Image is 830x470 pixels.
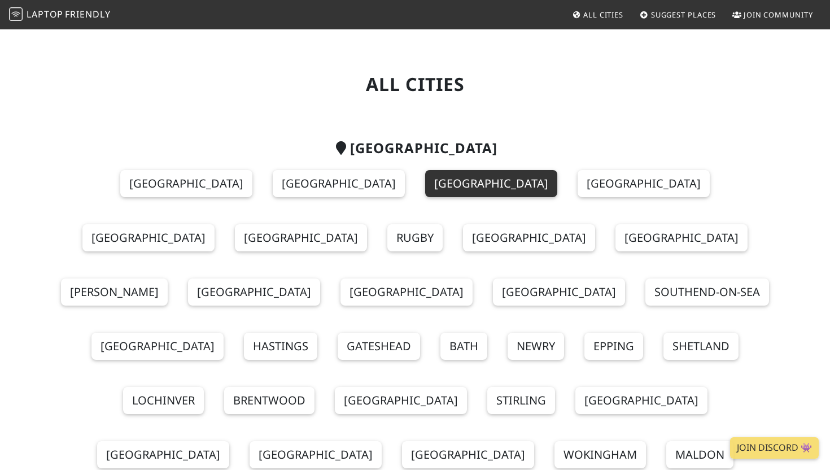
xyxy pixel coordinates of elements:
h2: [GEOGRAPHIC_DATA] [49,140,781,156]
img: LaptopFriendly [9,7,23,21]
a: Shetland [663,333,739,360]
a: LaptopFriendly LaptopFriendly [9,5,111,25]
span: Laptop [27,8,63,20]
a: [GEOGRAPHIC_DATA] [188,278,320,306]
a: Bath [440,333,487,360]
h1: All Cities [49,73,781,95]
a: [GEOGRAPHIC_DATA] [402,441,534,468]
a: [GEOGRAPHIC_DATA] [335,387,467,414]
a: Suggest Places [635,5,721,25]
a: [GEOGRAPHIC_DATA] [97,441,229,468]
a: Southend-on-Sea [645,278,769,306]
a: [GEOGRAPHIC_DATA] [91,333,224,360]
a: [GEOGRAPHIC_DATA] [578,170,710,197]
a: Maldon [666,441,733,468]
a: Brentwood [224,387,314,414]
a: Lochinver [123,387,204,414]
a: [GEOGRAPHIC_DATA] [425,170,557,197]
a: [GEOGRAPHIC_DATA] [493,278,625,306]
a: [GEOGRAPHIC_DATA] [250,441,382,468]
a: Wokingham [554,441,646,468]
a: [PERSON_NAME] [61,278,168,306]
a: [GEOGRAPHIC_DATA] [82,224,215,251]
a: Newry [508,333,564,360]
a: Rugby [387,224,443,251]
span: All Cities [583,10,623,20]
a: [GEOGRAPHIC_DATA] [463,224,595,251]
a: [GEOGRAPHIC_DATA] [575,387,707,414]
a: Join Discord 👾 [730,437,819,459]
span: Suggest Places [651,10,717,20]
a: [GEOGRAPHIC_DATA] [273,170,405,197]
a: Join Community [728,5,818,25]
span: Join Community [744,10,813,20]
a: [GEOGRAPHIC_DATA] [615,224,748,251]
a: [GEOGRAPHIC_DATA] [120,170,252,197]
a: [GEOGRAPHIC_DATA] [340,278,473,306]
a: Epping [584,333,643,360]
a: Hastings [244,333,317,360]
a: Gateshead [338,333,420,360]
a: [GEOGRAPHIC_DATA] [235,224,367,251]
a: Stirling [487,387,555,414]
span: Friendly [65,8,110,20]
a: All Cities [567,5,628,25]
